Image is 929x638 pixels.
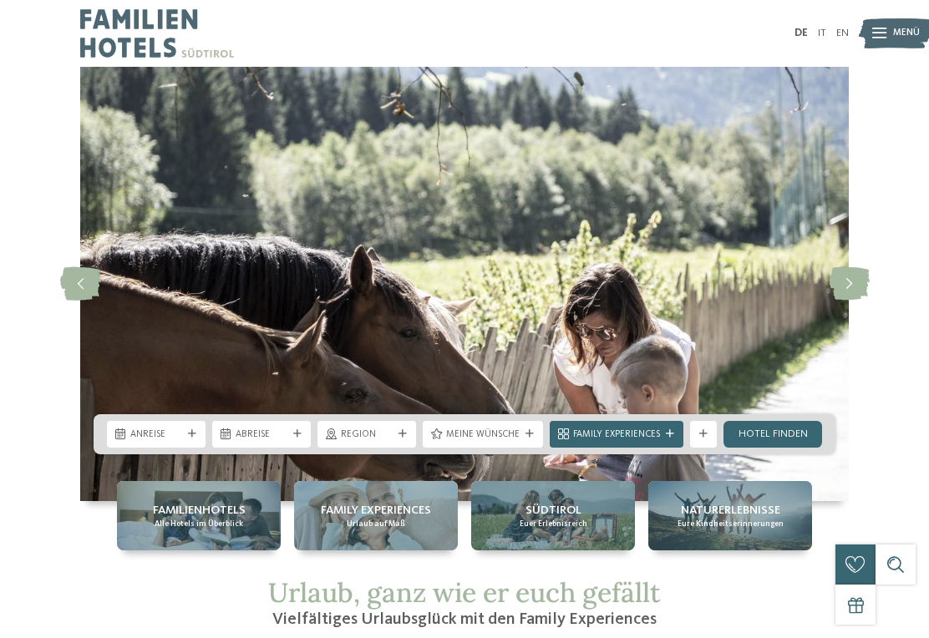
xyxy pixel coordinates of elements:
[893,27,920,40] span: Menü
[155,519,243,529] span: Alle Hotels im Überblick
[321,502,431,519] span: Family Experiences
[471,481,635,550] a: Welche Family Experiences wählt ihr? Südtirol Euer Erlebnisreich
[347,519,405,529] span: Urlaub auf Maß
[520,519,587,529] span: Euer Erlebnisreich
[678,519,784,529] span: Eure Kindheitserinnerungen
[117,481,281,550] a: Welche Family Experiences wählt ihr? Familienhotels Alle Hotels im Überblick
[272,611,657,628] span: Vielfältiges Urlaubsglück mit den Family Experiences
[573,428,660,442] span: Family Experiences
[294,481,458,550] a: Welche Family Experiences wählt ihr? Family Experiences Urlaub auf Maß
[818,28,826,38] a: IT
[236,428,287,442] span: Abreise
[446,428,520,442] span: Meine Wünsche
[648,481,812,550] a: Welche Family Experiences wählt ihr? Naturerlebnisse Eure Kindheitserinnerungen
[836,28,849,38] a: EN
[723,421,822,448] a: Hotel finden
[525,502,581,519] span: Südtirol
[130,428,182,442] span: Anreise
[268,575,661,610] span: Urlaub, ganz wie er euch gefällt
[341,428,393,442] span: Region
[794,28,808,38] a: DE
[681,502,780,519] span: Naturerlebnisse
[80,67,849,501] img: Welche Family Experiences wählt ihr?
[153,502,246,519] span: Familienhotels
